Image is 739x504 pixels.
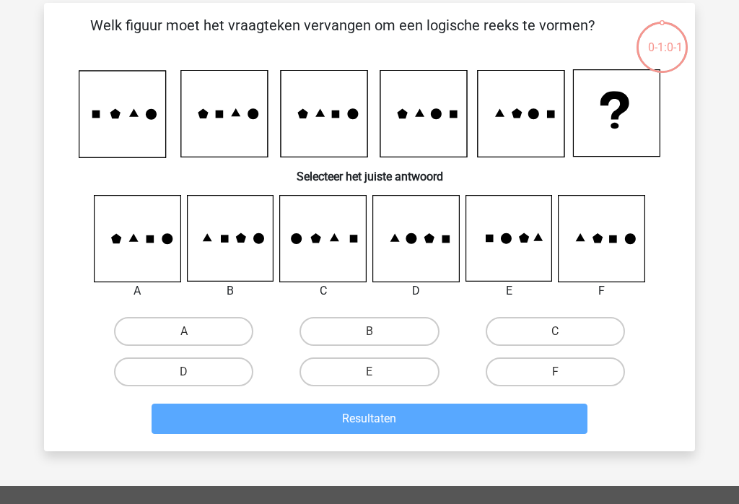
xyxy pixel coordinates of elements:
[362,283,471,300] div: D
[152,404,588,435] button: Resultaten
[114,358,253,387] label: D
[547,283,656,300] div: F
[268,283,377,300] div: C
[67,15,618,58] p: Welk figuur moet het vraagteken vervangen om een logische reeks te vormen?
[67,159,672,184] h6: Selecteer het juiste antwoord
[455,283,564,300] div: E
[635,21,689,57] div: 0-1:0-1
[176,283,285,300] div: B
[83,283,192,300] div: A
[299,318,439,347] label: B
[486,358,625,387] label: F
[114,318,253,347] label: A
[299,358,439,387] label: E
[486,318,625,347] label: C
